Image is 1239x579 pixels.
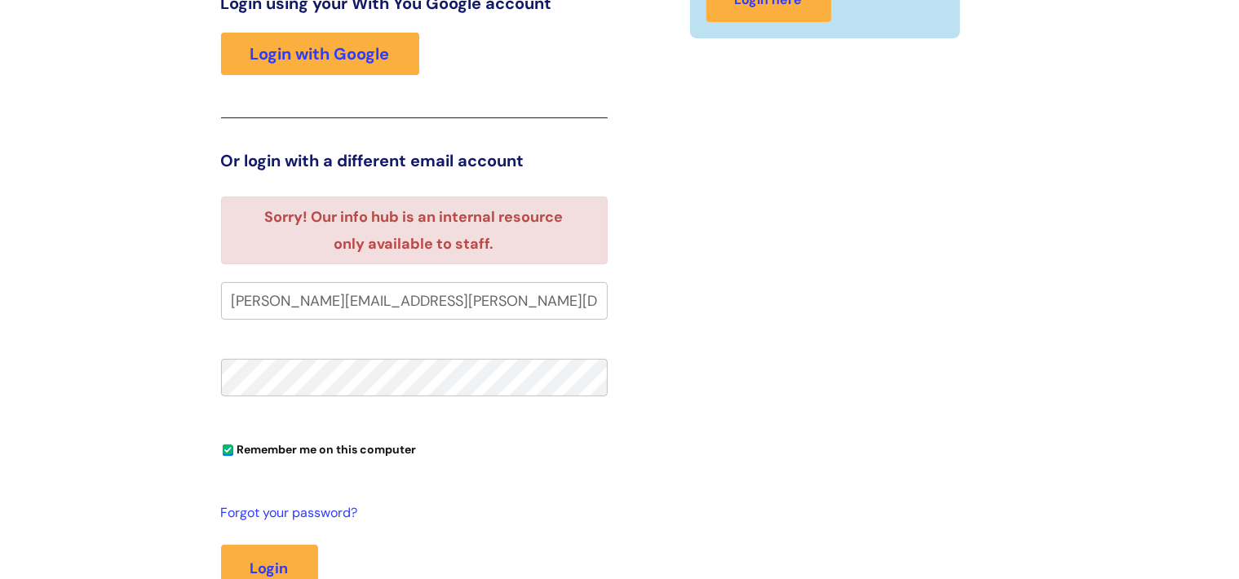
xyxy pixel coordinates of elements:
[221,151,608,170] h3: Or login with a different email account
[223,445,233,456] input: Remember me on this computer
[221,435,608,462] div: You can uncheck this option if you're logging in from a shared device
[250,204,578,257] li: Sorry! Our info hub is an internal resource only available to staff.
[221,502,600,525] a: Forgot your password?
[221,33,419,75] a: Login with Google
[221,439,417,457] label: Remember me on this computer
[221,282,608,320] input: Your e-mail address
